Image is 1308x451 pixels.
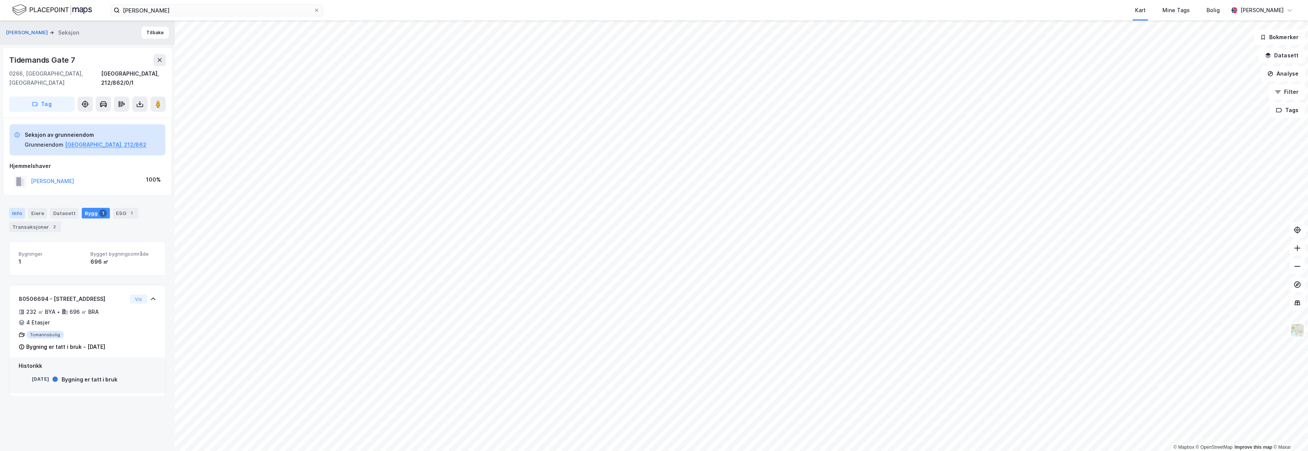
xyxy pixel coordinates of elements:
[58,28,79,37] div: Seksjon
[128,209,135,217] div: 1
[9,54,77,66] div: Tidemands Gate 7
[1270,415,1308,451] div: Kontrollprogram for chat
[12,3,92,17] img: logo.f888ab2527a4732fd821a326f86c7f29.svg
[113,208,138,218] div: ESG
[9,208,25,218] div: Info
[1259,48,1305,63] button: Datasett
[1270,415,1308,451] iframe: Chat Widget
[1254,30,1305,45] button: Bokmerker
[1235,445,1272,450] a: Improve this map
[1268,84,1305,100] button: Filter
[26,342,105,351] div: Bygning er tatt i bruk - [DATE]
[26,318,50,327] div: 4 Etasjer
[19,257,84,266] div: 1
[141,27,169,39] button: Tilbake
[57,309,60,315] div: •
[1240,6,1284,15] div: [PERSON_NAME]
[19,361,156,370] div: Historikk
[62,375,117,384] div: Bygning er tatt i bruk
[9,222,61,232] div: Transaksjoner
[1270,103,1305,118] button: Tags
[26,307,55,316] div: 232 ㎡ BYA
[25,130,146,139] div: Seksjon av grunneiendom
[1162,6,1190,15] div: Mine Tags
[1261,66,1305,81] button: Analyse
[1173,445,1194,450] a: Mapbox
[101,69,166,87] div: [GEOGRAPHIC_DATA], 212/862/0/1
[82,208,110,218] div: Bygg
[9,97,75,112] button: Tag
[65,140,146,149] button: [GEOGRAPHIC_DATA], 212/862
[70,307,99,316] div: 696 ㎡ BRA
[120,5,314,16] input: Søk på adresse, matrikkel, gårdeiere, leietakere eller personer
[99,209,107,217] div: 1
[9,69,101,87] div: 0266, [GEOGRAPHIC_DATA], [GEOGRAPHIC_DATA]
[19,376,49,383] div: [DATE]
[25,140,63,149] div: Grunneiendom
[90,257,156,266] div: 696 ㎡
[19,294,127,304] div: 80506694 - [STREET_ADDRESS]
[10,161,165,171] div: Hjemmelshaver
[51,223,58,231] div: 2
[146,175,161,184] div: 100%
[1207,6,1220,15] div: Bolig
[28,208,47,218] div: Eiere
[1135,6,1146,15] div: Kart
[6,29,49,36] button: [PERSON_NAME]
[1290,323,1305,337] img: Z
[50,208,79,218] div: Datasett
[1196,445,1233,450] a: OpenStreetMap
[90,251,156,257] span: Bygget bygningsområde
[19,251,84,257] span: Bygninger
[130,294,147,304] button: Vis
